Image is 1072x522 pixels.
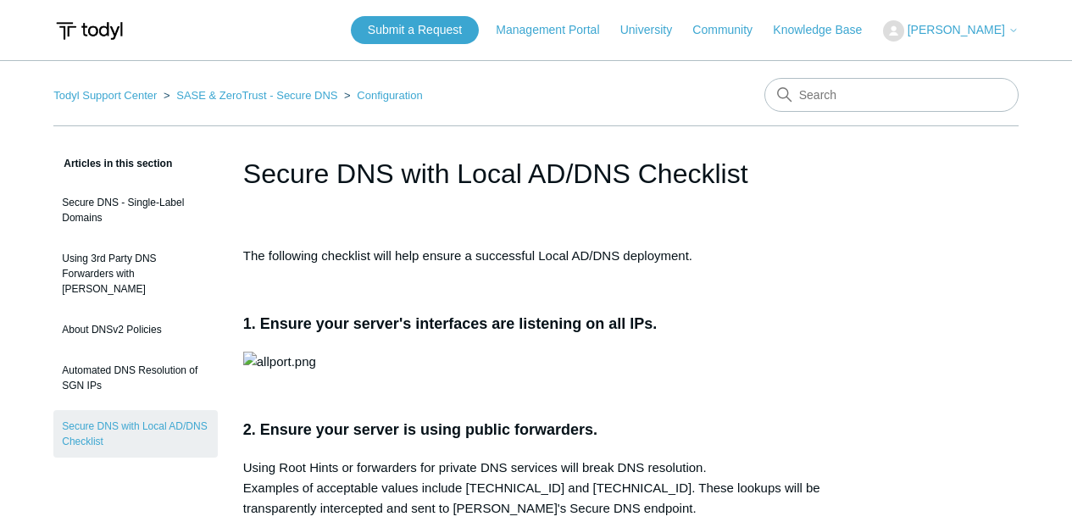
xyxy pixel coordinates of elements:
[883,20,1019,42] button: [PERSON_NAME]
[53,354,218,402] a: Automated DNS Resolution of SGN IPs
[53,158,172,169] span: Articles in this section
[908,23,1005,36] span: [PERSON_NAME]
[357,89,422,102] a: Configuration
[243,246,829,266] p: The following checklist will help ensure a successful Local AD/DNS deployment.
[341,89,423,102] li: Configuration
[53,15,125,47] img: Todyl Support Center Help Center home page
[764,78,1019,112] input: Search
[53,89,160,102] li: Todyl Support Center
[176,89,337,102] a: SASE & ZeroTrust - Secure DNS
[53,89,157,102] a: Todyl Support Center
[243,312,829,336] h3: 1. Ensure your server's interfaces are listening on all IPs.
[620,21,689,39] a: University
[53,410,218,458] a: Secure DNS with Local AD/DNS Checklist
[53,242,218,305] a: Using 3rd Party DNS Forwarders with [PERSON_NAME]
[53,186,218,234] a: Secure DNS - Single-Label Domains
[243,418,829,442] h3: 2. Ensure your server is using public forwarders.
[773,21,879,39] a: Knowledge Base
[243,458,829,519] p: Using Root Hints or forwarders for private DNS services will break DNS resolution. Examples of ac...
[243,153,829,194] h1: Secure DNS with Local AD/DNS Checklist
[496,21,616,39] a: Management Portal
[53,314,218,346] a: About DNSv2 Policies
[160,89,341,102] li: SASE & ZeroTrust - Secure DNS
[692,21,769,39] a: Community
[351,16,479,44] a: Submit a Request
[243,352,316,372] img: allport.png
